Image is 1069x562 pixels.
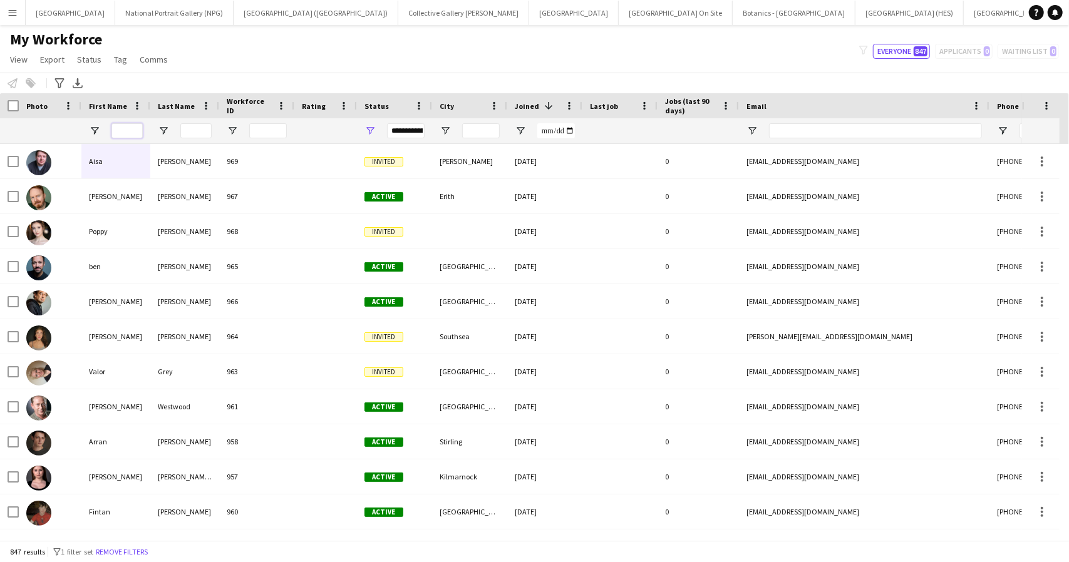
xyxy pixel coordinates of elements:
[302,101,326,111] span: Rating
[26,101,48,111] span: Photo
[658,249,739,284] div: 0
[109,51,132,68] a: Tag
[914,46,927,56] span: 847
[93,545,150,559] button: Remove filters
[81,249,150,284] div: ben
[26,501,51,526] img: Fintan McCarney
[855,1,964,25] button: [GEOGRAPHIC_DATA] (HES)
[739,144,989,178] div: [EMAIL_ADDRESS][DOMAIN_NAME]
[658,494,739,529] div: 0
[219,144,294,178] div: 969
[114,54,127,65] span: Tag
[507,284,582,319] div: [DATE]
[89,101,127,111] span: First Name
[507,214,582,248] div: [DATE]
[658,179,739,213] div: 0
[150,354,219,389] div: Grey
[432,494,507,529] div: [GEOGRAPHIC_DATA]
[432,424,507,459] div: Stirling
[111,123,143,138] input: First Name Filter Input
[234,1,398,25] button: [GEOGRAPHIC_DATA] ([GEOGRAPHIC_DATA])
[507,249,582,284] div: [DATE]
[26,1,115,25] button: [GEOGRAPHIC_DATA]
[81,389,150,424] div: [PERSON_NAME]
[507,179,582,213] div: [DATE]
[432,284,507,319] div: [GEOGRAPHIC_DATA]
[61,547,93,556] span: 1 filter set
[227,96,272,115] span: Workforce ID
[26,185,51,210] img: Michael Ansley
[739,249,989,284] div: [EMAIL_ADDRESS][DOMAIN_NAME]
[26,396,51,421] img: Alec Westwood
[26,431,51,456] img: Arran Hogg
[150,494,219,529] div: [PERSON_NAME]
[150,144,219,178] div: [PERSON_NAME]
[364,227,403,237] span: Invited
[515,101,539,111] span: Joined
[81,424,150,459] div: Arran
[364,437,403,447] span: Active
[364,402,403,412] span: Active
[158,125,169,136] button: Open Filter Menu
[219,459,294,494] div: 957
[739,459,989,494] div: [EMAIL_ADDRESS][DOMAIN_NAME]
[739,354,989,389] div: [EMAIL_ADDRESS][DOMAIN_NAME]
[249,123,287,138] input: Workforce ID Filter Input
[26,255,51,280] img: ben keenan
[658,319,739,354] div: 0
[432,144,507,178] div: [PERSON_NAME]
[10,30,102,49] span: My Workforce
[432,319,507,354] div: Southsea
[432,459,507,494] div: Kilmarnock
[529,1,619,25] button: [GEOGRAPHIC_DATA]
[507,459,582,494] div: [DATE]
[219,354,294,389] div: 963
[81,214,150,248] div: Poppy
[219,319,294,354] div: 964
[658,354,739,389] div: 0
[81,459,150,494] div: [PERSON_NAME]
[746,101,767,111] span: Email
[40,54,65,65] span: Export
[507,494,582,529] div: [DATE]
[590,101,618,111] span: Last job
[135,51,173,68] a: Comms
[5,51,33,68] a: View
[150,389,219,424] div: Westwood
[432,389,507,424] div: [GEOGRAPHIC_DATA]
[150,249,219,284] div: [PERSON_NAME]
[364,332,403,342] span: Invited
[658,459,739,494] div: 0
[35,51,70,68] a: Export
[180,123,212,138] input: Last Name Filter Input
[739,424,989,459] div: [EMAIL_ADDRESS][DOMAIN_NAME]
[462,123,500,138] input: City Filter Input
[364,157,403,166] span: Invited
[507,424,582,459] div: [DATE]
[150,424,219,459] div: [PERSON_NAME]
[733,1,855,25] button: Botanics - [GEOGRAPHIC_DATA]
[507,144,582,178] div: [DATE]
[769,123,982,138] input: Email Filter Input
[26,466,51,491] img: Ella Goudie Gass
[219,389,294,424] div: 961
[739,284,989,319] div: [EMAIL_ADDRESS][DOMAIN_NAME]
[658,214,739,248] div: 0
[219,214,294,248] div: 968
[658,144,739,178] div: 0
[364,262,403,272] span: Active
[619,1,733,25] button: [GEOGRAPHIC_DATA] On Site
[26,325,51,350] img: Lottie Fielder
[364,192,403,202] span: Active
[70,76,85,91] app-action-btn: Export XLSX
[115,1,234,25] button: National Portrait Gallery (NPG)
[364,125,376,136] button: Open Filter Menu
[72,51,106,68] a: Status
[81,494,150,529] div: Fintan
[81,179,150,213] div: [PERSON_NAME]
[364,367,403,377] span: Invited
[739,214,989,248] div: [EMAIL_ADDRESS][DOMAIN_NAME]
[440,125,451,136] button: Open Filter Menu
[515,125,526,136] button: Open Filter Menu
[537,123,575,138] input: Joined Filter Input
